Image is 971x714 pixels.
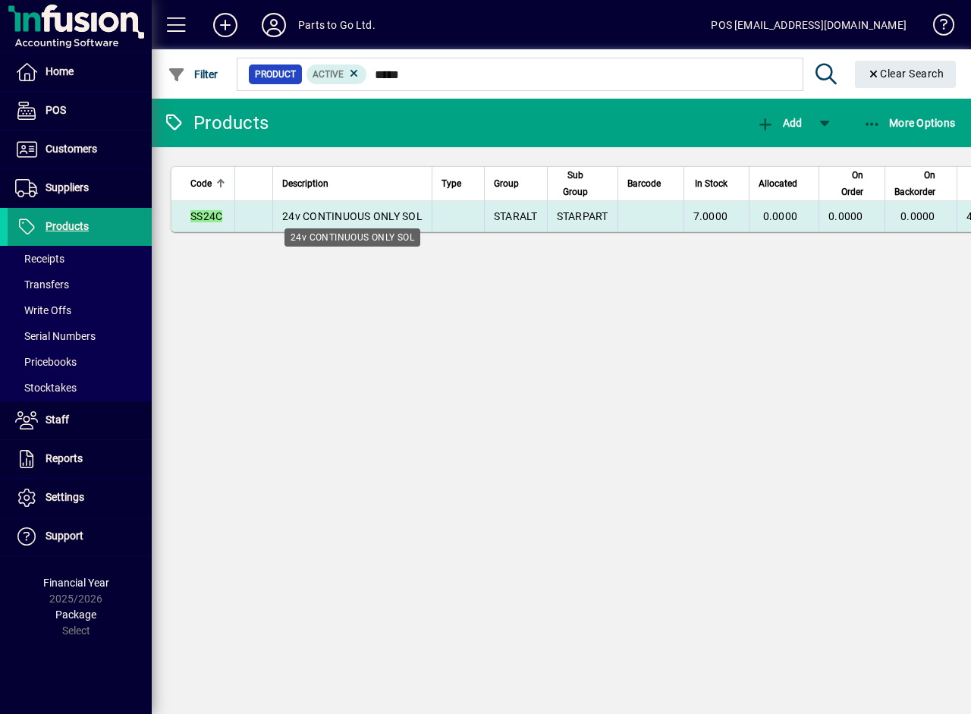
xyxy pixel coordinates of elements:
[557,167,595,200] span: Sub Group
[828,167,863,200] span: On Order
[756,117,802,129] span: Add
[922,3,952,52] a: Knowledge Base
[46,181,89,193] span: Suppliers
[494,175,538,192] div: Group
[190,175,212,192] span: Code
[8,297,152,323] a: Write Offs
[8,272,152,297] a: Transfers
[693,175,742,192] div: In Stock
[8,131,152,168] a: Customers
[8,375,152,401] a: Stocktakes
[828,210,863,222] span: 0.0000
[306,64,367,84] mat-chip: Activation Status: Active
[494,210,538,222] span: STARALT
[8,169,152,207] a: Suppliers
[855,61,957,88] button: Clear
[8,401,152,439] a: Staff
[15,278,69,291] span: Transfers
[298,13,376,37] div: Parts to Go Ltd.
[15,356,77,368] span: Pricebooks
[8,517,152,555] a: Support
[753,109,806,137] button: Add
[15,304,71,316] span: Write Offs
[55,609,96,621] span: Package
[46,143,97,155] span: Customers
[763,210,798,222] span: 0.0000
[695,175,727,192] span: In Stock
[190,210,222,222] em: SS24C
[894,167,949,200] div: On Backorder
[442,175,475,192] div: Type
[46,104,66,116] span: POS
[190,175,225,192] div: Code
[282,210,423,222] span: 24v CONTINUOUS ONLY SOL
[894,167,935,200] span: On Backorder
[828,167,877,200] div: On Order
[201,11,250,39] button: Add
[557,210,608,222] span: STARPART
[43,577,109,589] span: Financial Year
[711,13,907,37] div: POS [EMAIL_ADDRESS][DOMAIN_NAME]
[250,11,298,39] button: Profile
[282,175,423,192] div: Description
[859,109,960,137] button: More Options
[442,175,461,192] span: Type
[46,220,89,232] span: Products
[163,111,269,135] div: Products
[15,382,77,394] span: Stocktakes
[46,491,84,503] span: Settings
[255,67,296,82] span: Product
[8,440,152,478] a: Reports
[46,530,83,542] span: Support
[867,68,944,80] span: Clear Search
[46,65,74,77] span: Home
[15,330,96,342] span: Serial Numbers
[8,479,152,517] a: Settings
[284,228,420,247] div: 24v CONTINUOUS ONLY SOL
[8,349,152,375] a: Pricebooks
[863,117,956,129] span: More Options
[627,175,674,192] div: Barcode
[8,53,152,91] a: Home
[8,92,152,130] a: POS
[557,167,608,200] div: Sub Group
[46,414,69,426] span: Staff
[282,175,328,192] span: Description
[494,175,519,192] span: Group
[15,253,64,265] span: Receipts
[759,175,797,192] span: Allocated
[900,210,935,222] span: 0.0000
[8,246,152,272] a: Receipts
[693,210,728,222] span: 7.0000
[46,452,83,464] span: Reports
[759,175,811,192] div: Allocated
[627,175,661,192] span: Barcode
[168,68,218,80] span: Filter
[164,61,222,88] button: Filter
[8,323,152,349] a: Serial Numbers
[313,69,344,80] span: Active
